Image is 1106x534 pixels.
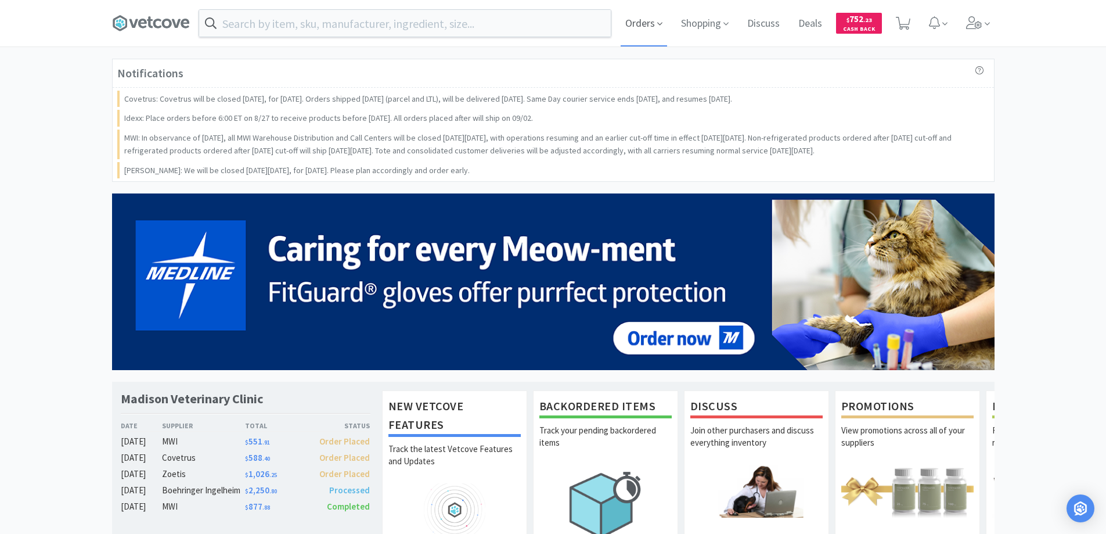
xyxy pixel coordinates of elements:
div: [DATE] [121,451,163,465]
div: Open Intercom Messenger [1067,494,1094,522]
p: [PERSON_NAME]: We will be closed [DATE][DATE], for [DATE]. Please plan accordingly and order early. [124,164,470,177]
span: $ [245,471,248,479]
p: Track your pending backordered items [539,424,672,465]
h3: Notifications [117,64,183,83]
a: [DATE]Zoetis$1,026.25Order Placed [121,467,370,481]
h1: Madison Veterinary Clinic [121,390,263,407]
span: $ [245,504,248,511]
span: . 23 [863,16,872,24]
span: . 25 [269,471,277,479]
div: Covetrus [162,451,245,465]
div: Date [121,420,163,431]
a: $752.23Cash Back [836,8,882,39]
div: Zoetis [162,467,245,481]
a: Discuss [743,19,784,29]
span: . 88 [262,504,270,511]
p: Idexx: Place orders before 6:00 ET on 8/27 to receive products before [DATE]. All orders placed a... [124,112,533,124]
a: [DATE]MWI$551.91Order Placed [121,435,370,449]
p: View promotions across all of your suppliers [841,424,974,465]
span: . 40 [262,455,270,463]
a: [DATE]Covetrus$588.40Order Placed [121,451,370,465]
span: 877 [245,501,270,512]
div: [DATE] [121,483,163,497]
span: Order Placed [319,436,370,447]
p: MWI: In observance of [DATE], all MWI Warehouse Distribution and Call Centers will be closed [DAT... [124,131,985,157]
a: [DATE]Boehringer Ingelheim$2,250.80Processed [121,483,370,497]
span: 2,250 [245,485,277,496]
span: $ [846,16,849,24]
span: Cash Back [843,26,875,34]
span: Processed [329,485,370,496]
p: Track the latest Vetcove Features and Updates [388,443,521,483]
span: Completed [327,501,370,512]
div: MWI [162,435,245,449]
span: 752 [846,13,872,24]
span: $ [245,488,248,495]
span: . 80 [269,488,277,495]
span: Order Placed [319,452,370,463]
span: Order Placed [319,468,370,479]
span: $ [245,439,248,446]
h1: Discuss [690,397,823,418]
span: 1,026 [245,468,277,479]
span: 588 [245,452,270,463]
p: Covetrus: Covetrus will be closed [DATE], for [DATE]. Orders shipped [DATE] (parcel and LTL), wil... [124,92,732,105]
span: 551 [245,436,270,447]
div: [DATE] [121,500,163,514]
div: Total [245,420,308,431]
div: Status [308,420,370,431]
img: hero_promotions.png [841,465,974,518]
span: . 91 [262,439,270,446]
a: [DATE]MWI$877.88Completed [121,500,370,514]
span: $ [245,455,248,463]
h1: Backordered Items [539,397,672,418]
div: Boehringer Ingelheim [162,483,245,497]
img: hero_discuss.png [690,465,823,518]
h1: New Vetcove Features [388,397,521,437]
a: Deals [794,19,827,29]
div: MWI [162,500,245,514]
div: [DATE] [121,467,163,481]
p: Join other purchasers and discuss everything inventory [690,424,823,465]
h1: Promotions [841,397,974,418]
div: Supplier [162,420,245,431]
input: Search by item, sku, manufacturer, ingredient, size... [199,10,611,37]
img: 5b85490d2c9a43ef9873369d65f5cc4c_481.png [112,193,995,370]
div: [DATE] [121,435,163,449]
